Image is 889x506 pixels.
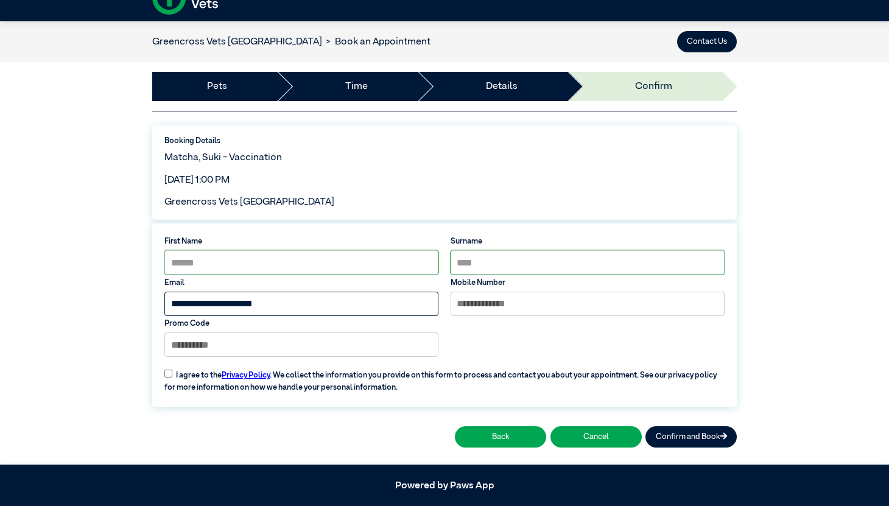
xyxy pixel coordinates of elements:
[222,371,270,379] a: Privacy Policy
[645,426,737,448] button: Confirm and Book
[164,153,282,163] span: Matcha, Suki - Vaccination
[550,426,642,448] button: Cancel
[152,35,430,49] nav: breadcrumb
[451,277,725,289] label: Mobile Number
[152,37,322,47] a: Greencross Vets [GEOGRAPHIC_DATA]
[451,236,725,247] label: Surname
[486,79,518,94] a: Details
[164,318,438,329] label: Promo Code
[164,135,725,147] label: Booking Details
[164,236,438,247] label: First Name
[158,362,730,393] label: I agree to the . We collect the information you provide on this form to process and contact you a...
[164,197,334,207] span: Greencross Vets [GEOGRAPHIC_DATA]
[152,480,737,492] h5: Powered by Paws App
[455,426,546,448] button: Back
[677,31,737,52] button: Contact Us
[322,35,430,49] li: Book an Appointment
[345,79,368,94] a: Time
[207,79,227,94] a: Pets
[164,277,438,289] label: Email
[164,175,230,185] span: [DATE] 1:00 PM
[164,370,172,378] input: I agree to thePrivacy Policy. We collect the information you provide on this form to process and ...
